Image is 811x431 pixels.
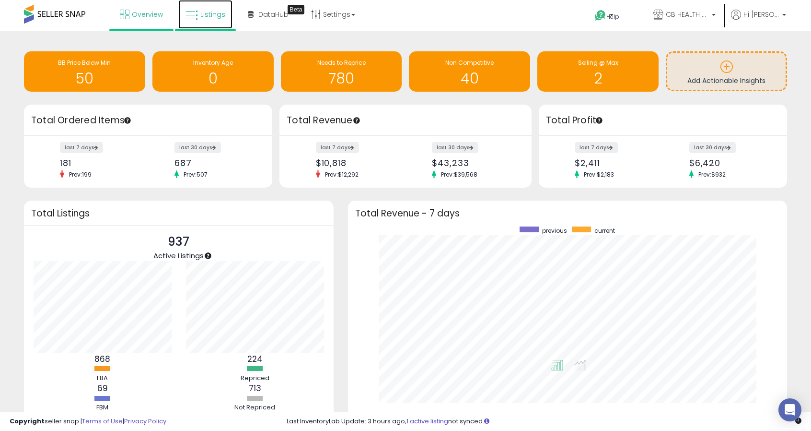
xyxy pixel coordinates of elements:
div: FBA [74,374,131,383]
label: last 30 days [689,142,736,153]
div: $43,233 [432,158,514,168]
a: Add Actionable Insights [667,53,786,90]
a: Hi [PERSON_NAME] [731,10,786,31]
span: Active Listings [153,251,204,261]
div: Tooltip anchor [204,251,212,260]
span: Prev: $12,292 [320,170,363,179]
span: DataHub [258,10,289,19]
h3: Total Ordered Items [31,114,265,127]
b: 868 [94,353,110,365]
b: 224 [247,353,263,365]
h3: Total Revenue - 7 days [355,210,780,217]
i: Click here to read more about un-synced listings. [484,418,489,424]
span: Prev: $39,568 [436,170,482,179]
span: Hi [PERSON_NAME] [743,10,779,19]
span: Listings [200,10,225,19]
i: Get Help [594,10,606,22]
span: Prev: 199 [64,170,96,179]
a: 1 active listing [406,417,448,426]
div: Tooltip anchor [123,116,132,125]
h1: 0 [157,71,269,86]
h3: Total Profit [546,114,780,127]
span: Add Actionable Insights [687,76,765,85]
div: Open Intercom Messenger [778,398,801,421]
h3: Total Revenue [287,114,524,127]
label: last 30 days [174,142,221,153]
div: FBM [74,403,131,412]
p: 937 [153,233,204,251]
a: BB Price Below Min 50 [24,51,145,92]
span: Selling @ Max [578,59,618,67]
div: $10,818 [316,158,398,168]
h3: Total Listings [31,210,326,217]
label: last 30 days [432,142,478,153]
h1: 780 [286,71,397,86]
b: 69 [97,383,108,394]
a: Non Competitive 40 [409,51,530,92]
a: Help [587,2,638,31]
div: $6,420 [689,158,770,168]
label: last 7 days [60,142,103,153]
span: Help [606,12,619,21]
span: current [594,227,615,235]
span: Needs to Reprice [317,59,366,67]
a: Terms of Use [82,417,123,426]
label: last 7 days [575,142,618,153]
a: Selling @ Max 2 [537,51,659,92]
span: Prev: $2,183 [579,170,619,179]
span: Overview [132,10,163,19]
div: Repriced [226,374,284,383]
div: Tooltip anchor [288,5,304,14]
a: Needs to Reprice 780 [281,51,402,92]
span: Prev: $932 [694,170,730,179]
h1: 2 [542,71,654,86]
div: seller snap | | [10,417,166,426]
b: 713 [249,383,261,394]
span: Non Competitive [445,59,494,67]
div: Tooltip anchor [595,116,603,125]
span: CB HEALTH AND SPORTING [666,10,709,19]
div: 181 [60,158,141,168]
span: previous [542,227,567,235]
div: Tooltip anchor [352,116,361,125]
h1: 50 [29,71,140,86]
div: $2,411 [575,158,656,168]
a: Privacy Policy [124,417,166,426]
a: Inventory Age 0 [152,51,274,92]
label: last 7 days [316,142,359,153]
span: BB Price Below Min [58,59,111,67]
div: Not Repriced [226,403,284,412]
h1: 40 [414,71,525,86]
div: 687 [174,158,255,168]
div: Last InventoryLab Update: 3 hours ago, not synced. [287,417,801,426]
strong: Copyright [10,417,45,426]
span: Prev: 507 [179,170,212,179]
span: Inventory Age [193,59,233,67]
